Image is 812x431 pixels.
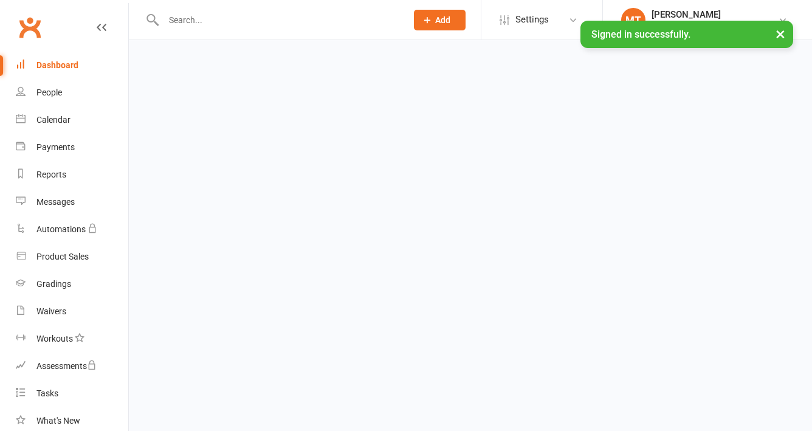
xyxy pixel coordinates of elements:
[16,52,128,79] a: Dashboard
[36,170,66,179] div: Reports
[36,224,86,234] div: Automations
[16,325,128,353] a: Workouts
[16,188,128,216] a: Messages
[36,416,80,426] div: What's New
[16,161,128,188] a: Reports
[36,334,73,343] div: Workouts
[591,29,690,40] span: Signed in successfully.
[36,279,71,289] div: Gradings
[16,380,128,407] a: Tasks
[16,134,128,161] a: Payments
[16,353,128,380] a: Assessments
[515,6,549,33] span: Settings
[16,79,128,106] a: People
[435,15,450,25] span: Add
[15,12,45,43] a: Clubworx
[36,88,62,97] div: People
[16,298,128,325] a: Waivers
[36,60,78,70] div: Dashboard
[652,9,778,20] div: [PERSON_NAME]
[160,12,398,29] input: Search...
[36,361,97,371] div: Assessments
[36,142,75,152] div: Payments
[16,243,128,271] a: Product Sales
[36,115,71,125] div: Calendar
[621,8,645,32] div: MT
[16,216,128,243] a: Automations
[36,197,75,207] div: Messages
[769,21,791,47] button: ×
[16,106,128,134] a: Calendar
[16,271,128,298] a: Gradings
[36,388,58,398] div: Tasks
[36,306,66,316] div: Waivers
[36,252,89,261] div: Product Sales
[414,10,466,30] button: Add
[652,20,778,31] div: [PERSON_NAME] Humaita Noosa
